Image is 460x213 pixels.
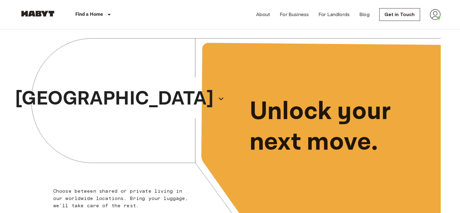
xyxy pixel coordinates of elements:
a: Blog [359,11,370,18]
p: Choose between shared or private living in our worldwide locations. Bring your luggage, we'll tak... [53,188,192,209]
a: For Landlords [318,11,350,18]
img: avatar [430,9,441,20]
p: Find a Home [75,11,103,18]
a: About [256,11,270,18]
a: For Business [280,11,309,18]
p: [GEOGRAPHIC_DATA] [15,84,214,113]
img: Habyt [20,11,56,17]
p: Unlock your next move. [250,96,431,158]
a: Get in Touch [379,8,420,21]
button: [GEOGRAPHIC_DATA] [13,82,227,115]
